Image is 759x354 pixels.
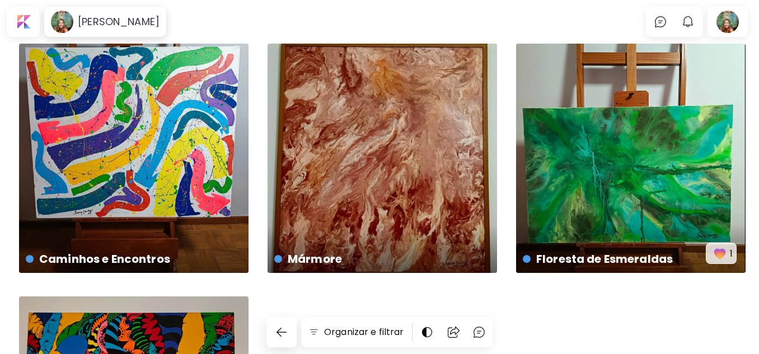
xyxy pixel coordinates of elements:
img: back [275,325,288,339]
button: back [266,317,297,347]
img: chatIcon [654,15,667,29]
button: bellIcon [678,12,697,31]
h4: Caminhos e Encontros [26,251,240,267]
h4: Mármore [274,251,488,267]
img: bellIcon [681,15,695,29]
a: Mármorehttps://cdn.kaleido.art/CDN/Artwork/175232/Primary/medium.webp?updated=777081 [268,44,497,273]
img: chatIcon [472,325,486,339]
h4: Floresta de Esmeraldas [523,251,706,267]
h6: [PERSON_NAME] [78,15,160,29]
p: 1 [730,247,733,261]
a: back [266,317,301,347]
a: Floresta de Esmeraldasfavorites1https://cdn.kaleido.art/CDN/Artwork/175222/Primary/medium.webp?up... [516,44,746,273]
a: Caminhos e Encontroshttps://cdn.kaleido.art/CDN/Artwork/175347/Primary/medium.webp?updated=777143 [19,44,249,273]
button: favorites1 [706,243,737,264]
img: favorites [712,246,728,261]
h6: Organizar e filtrar [324,325,404,339]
